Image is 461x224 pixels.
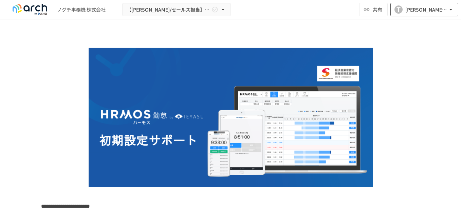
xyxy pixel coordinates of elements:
[8,4,52,15] img: logo-default@2x-9cf2c760.svg
[390,3,458,16] button: T[PERSON_NAME][EMAIL_ADDRESS][DOMAIN_NAME]
[359,3,388,16] button: 共有
[122,3,231,16] button: 【[PERSON_NAME]/セールス担当】ノグチ事務機株式会社様_初期設定サポート
[405,5,447,14] div: [PERSON_NAME][EMAIL_ADDRESS][DOMAIN_NAME]
[127,5,210,14] span: 【[PERSON_NAME]/セールス担当】ノグチ事務機株式会社様_初期設定サポート
[57,6,106,13] div: ノグチ事務機 株式会社
[394,5,403,14] div: T
[373,6,382,13] span: 共有
[89,48,373,187] img: GdztLVQAPnGLORo409ZpmnRQckwtTrMz8aHIKJZF2AQ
